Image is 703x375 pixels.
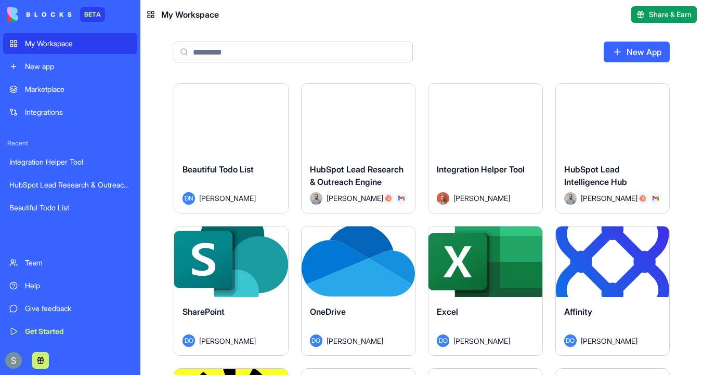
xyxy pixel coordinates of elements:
span: [PERSON_NAME] [199,193,256,204]
span: DO [437,334,449,347]
span: HubSpot Lead Intelligence Hub [564,164,627,187]
span: [PERSON_NAME] [327,193,375,204]
a: SharePointDO[PERSON_NAME] [174,226,289,356]
span: Excel [437,306,458,317]
span: [PERSON_NAME] [581,336,637,346]
span: DN [183,192,195,205]
a: Help [3,275,137,296]
a: ExcelDO[PERSON_NAME] [428,226,543,356]
img: Hubspot_zz4hgj.svg [640,195,646,202]
span: Share & Earn [649,9,692,20]
span: SharePoint [183,306,225,317]
div: Integrations [25,107,131,117]
a: My Workspace [3,33,137,54]
img: Avatar [437,192,449,205]
img: ACg8ocKnDTHbS00rqwWSHQfXf8ia04QnQtz5EDX_Ef5UNrjqV-k=s96-c [5,352,22,369]
img: Gmail_trouth.svg [653,195,659,202]
a: HubSpot Lead Research & Outreach EngineAvatar[PERSON_NAME] [301,83,416,213]
button: Share & Earn [631,6,697,23]
span: [PERSON_NAME] [327,336,383,346]
span: OneDrive [310,306,346,317]
div: Team [25,258,131,268]
img: Gmail_trouth.svg [398,195,405,202]
span: Affinity [564,306,592,317]
a: Beautiful Todo ListDN[PERSON_NAME] [174,83,289,213]
span: Integration Helper Tool [437,164,525,175]
a: HubSpot Lead Research & Outreach Engine [3,175,137,195]
img: Hubspot_zz4hgj.svg [385,195,392,202]
a: Get Started [3,321,137,342]
span: HubSpot Lead Research & Outreach Engine [310,164,403,187]
img: Avatar [310,192,322,205]
div: Beautiful Todo List [9,203,131,213]
img: logo [7,7,72,22]
div: HubSpot Lead Research & Outreach Engine [9,180,131,190]
div: Integration Helper Tool [9,157,131,167]
a: New App [604,42,670,62]
a: BETA [7,7,105,22]
a: Marketplace [3,79,137,100]
div: Give feedback [25,303,131,314]
img: Avatar [564,192,577,205]
div: Get Started [25,326,131,337]
a: Give feedback [3,298,137,319]
div: My Workspace [25,38,131,49]
a: AffinityDO[PERSON_NAME] [555,226,670,356]
span: DO [310,334,322,347]
span: [PERSON_NAME] [453,193,510,204]
a: Integration Helper Tool [3,152,137,172]
div: Help [25,280,131,291]
div: Marketplace [25,84,131,95]
span: [PERSON_NAME] [453,336,510,346]
a: New app [3,56,137,77]
div: BETA [80,7,105,22]
span: Beautiful Todo List [183,164,254,175]
span: My Workspace [161,8,219,21]
span: [PERSON_NAME] [581,193,630,204]
div: New app [25,61,131,72]
span: [PERSON_NAME] [199,336,256,346]
span: Recent [3,139,137,148]
a: Integrations [3,102,137,123]
a: Integration Helper ToolAvatar[PERSON_NAME] [428,83,543,213]
span: DO [564,334,577,347]
a: Team [3,252,137,273]
a: HubSpot Lead Intelligence HubAvatar[PERSON_NAME] [555,83,670,213]
a: OneDriveDO[PERSON_NAME] [301,226,416,356]
span: DO [183,334,195,347]
a: Beautiful Todo List [3,197,137,218]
